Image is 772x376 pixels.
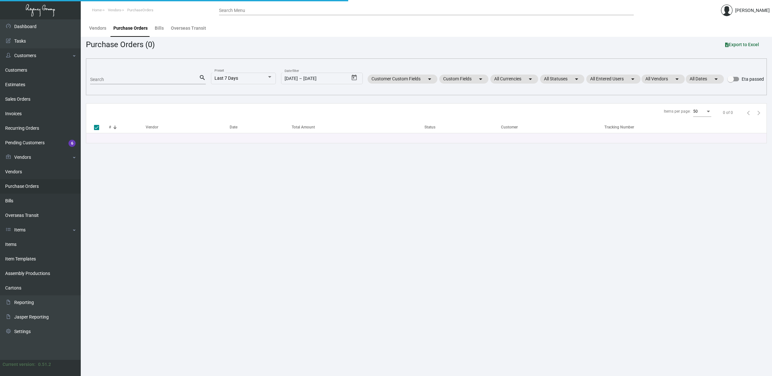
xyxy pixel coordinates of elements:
[3,361,36,368] div: Current version:
[664,108,691,114] div: Items per page:
[292,124,315,130] div: Total Amount
[230,124,237,130] div: Date
[573,75,580,83] mat-icon: arrow_drop_down
[155,25,164,32] div: Bills
[285,76,298,81] input: Start date
[230,124,292,130] div: Date
[113,25,148,32] div: Purchase Orders
[439,75,488,84] mat-chip: Custom Fields
[501,124,518,130] div: Customer
[292,124,424,130] div: Total Amount
[92,8,102,12] span: Home
[540,75,584,84] mat-chip: All Statuses
[303,76,334,81] input: End date
[171,25,206,32] div: Overseas Transit
[604,124,634,130] div: Tracking Number
[127,8,153,12] span: PurchaseOrders
[89,25,106,32] div: Vendors
[424,124,435,130] div: Status
[490,75,538,84] mat-chip: All Currencies
[642,75,685,84] mat-chip: All Vendors
[723,110,733,116] div: 0 of 0
[693,109,711,114] mat-select: Items per page:
[199,74,206,82] mat-icon: search
[693,109,698,114] span: 50
[754,107,764,118] button: Next page
[38,361,51,368] div: 0.51.2
[604,124,767,130] div: Tracking Number
[109,124,146,130] div: #
[146,124,230,130] div: Vendor
[146,124,158,130] div: Vendor
[299,76,302,81] span: –
[109,124,111,130] div: #
[735,7,770,14] div: [PERSON_NAME]
[673,75,681,83] mat-icon: arrow_drop_down
[477,75,485,83] mat-icon: arrow_drop_down
[368,75,437,84] mat-chip: Customer Custom Fields
[743,107,754,118] button: Previous page
[86,39,155,50] div: Purchase Orders (0)
[725,42,759,47] span: Export to Excel
[426,75,433,83] mat-icon: arrow_drop_down
[108,8,121,12] span: Vendors
[720,39,764,50] button: Export to Excel
[686,75,724,84] mat-chip: All Dates
[349,73,360,83] button: Open calendar
[424,124,501,130] div: Status
[586,75,641,84] mat-chip: All Entered Users
[629,75,637,83] mat-icon: arrow_drop_down
[742,75,764,83] span: Eta passed
[214,76,238,81] span: Last 7 Days
[712,75,720,83] mat-icon: arrow_drop_down
[721,5,733,16] img: admin@bootstrapmaster.com
[501,124,604,130] div: Customer
[527,75,534,83] mat-icon: arrow_drop_down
